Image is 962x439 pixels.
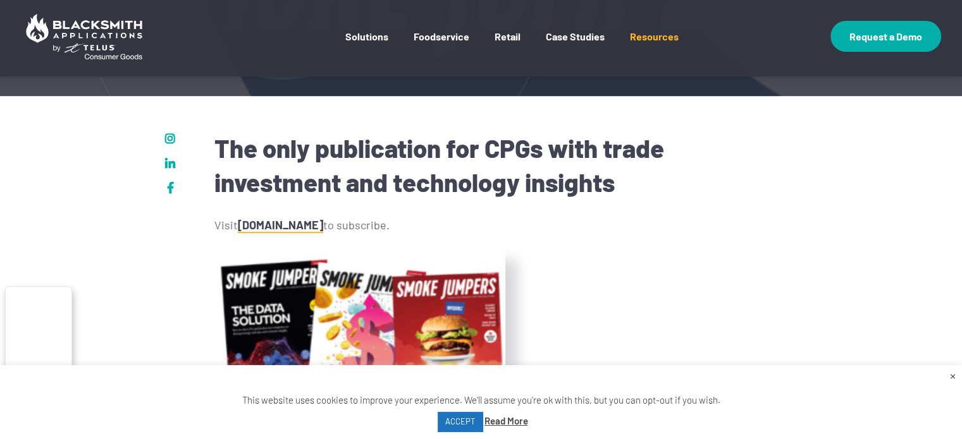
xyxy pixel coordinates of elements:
[214,215,748,235] p: Visit to subscribe.
[345,30,388,61] a: Solutions
[630,30,679,61] a: Resources
[484,412,528,430] a: Read More
[238,218,323,233] a: [DOMAIN_NAME]
[21,9,147,64] img: Blacksmith Applications by TELUS Consumer Goods
[950,368,956,382] a: Close the cookie bar
[546,30,605,61] a: Case Studies
[242,394,720,426] span: This website uses cookies to improve your experience. We'll assume you're ok with this, but you c...
[414,30,469,61] a: Foodservice
[438,412,483,431] a: ACCEPT
[214,131,748,199] h2: The only publication for CPGs with trade investment and technology insights
[495,30,521,61] a: Retail
[830,21,941,52] a: Request a Demo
